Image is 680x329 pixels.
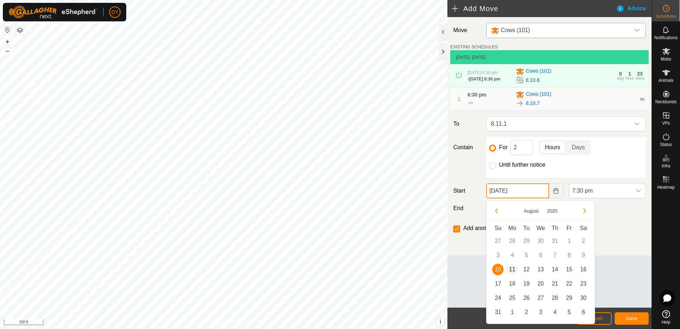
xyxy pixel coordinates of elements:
span: 26 [521,292,532,304]
div: Choose Date [486,200,595,324]
label: Until further notice [499,162,545,168]
span: Heatmap [657,185,675,189]
td: 12 [519,262,533,277]
span: [DATE] 6:30 pm [469,77,500,82]
label: Contain [450,143,483,152]
span: 11 [506,264,518,275]
span: VPs [662,121,670,125]
td: 5 [519,248,533,262]
td: 31 [548,234,562,248]
button: Previous Month [491,205,502,216]
td: 3 [533,305,548,319]
div: dropdown trigger [630,23,644,38]
div: dropdown trigger [631,184,646,198]
span: 4 [549,307,561,318]
span: Help [662,320,670,324]
label: EXISTING SCHEDULES [450,44,498,50]
button: Choose Year [544,207,561,215]
td: 10 [491,262,505,277]
span: Su [495,225,502,231]
span: 5 [563,307,575,318]
a: Contact Us [231,320,252,326]
span: - [DATE] [469,55,485,60]
span: 24 [492,292,504,304]
td: 1 [505,305,519,319]
span: 20 [535,278,546,289]
span: i [440,319,441,325]
a: 8.10.6 [526,77,540,84]
td: 26 [519,291,533,305]
span: 18 [506,278,518,289]
td: 6 [533,248,548,262]
td: 9 [576,248,590,262]
span: 29 [563,292,575,304]
span: 14 [549,264,561,275]
div: 23 [637,71,643,76]
label: Move [450,23,483,38]
span: 6:30 pm [467,92,486,98]
a: Privacy Policy [196,320,222,326]
td: 28 [548,291,562,305]
span: Neckbands [655,100,676,104]
button: Save [615,312,649,325]
label: For [499,145,508,150]
span: Notifications [654,36,678,40]
td: 14 [548,262,562,277]
span: Th [552,225,558,231]
td: 4 [505,248,519,262]
td: 28 [505,234,519,248]
td: 21 [548,277,562,291]
span: 31 [492,307,504,318]
div: Advice [616,4,652,13]
span: 1 [458,96,461,102]
td: 19 [519,277,533,291]
td: 15 [562,262,576,277]
button: Map Layers [16,26,24,35]
span: 27 [535,292,546,304]
span: We [536,225,545,231]
td: 23 [576,277,590,291]
div: 1 [628,71,631,76]
span: DY [111,9,118,16]
td: 2 [519,305,533,319]
span: 17 [492,278,504,289]
button: Choose Month [521,207,542,215]
button: Reset Map [3,26,12,34]
td: 24 [491,291,505,305]
span: 7:30 pm [569,184,631,198]
button: i [436,318,444,326]
a: 8.10.7 [526,100,540,107]
span: Animals [658,78,674,83]
span: [DATE] 4:30 pm [467,70,497,75]
button: + [3,37,12,46]
span: 16 [578,264,589,275]
a: Help [652,307,680,327]
span: 23 [578,278,589,289]
div: day [617,76,624,80]
h2: Add Move [452,4,616,13]
span: Cows (101) [526,90,551,99]
td: 27 [533,291,548,305]
span: Hours [545,143,560,152]
span: 13 [535,264,546,275]
span: 19 [521,278,532,289]
td: 20 [533,277,548,291]
td: 8 [562,248,576,262]
td: 1 [562,234,576,248]
span: Save [626,315,638,321]
span: Status [660,142,672,147]
td: 29 [562,291,576,305]
td: 30 [576,291,590,305]
td: 5 [562,305,576,319]
span: Schedules [656,14,676,19]
td: 17 [491,277,505,291]
span: 10 [492,264,504,275]
span: 22 [563,278,575,289]
td: 16 [576,262,590,277]
div: - [467,99,473,107]
td: 31 [491,305,505,319]
span: 21 [549,278,561,289]
div: hour [626,76,634,80]
span: 8.11.1 [488,117,630,131]
img: To [516,99,524,108]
